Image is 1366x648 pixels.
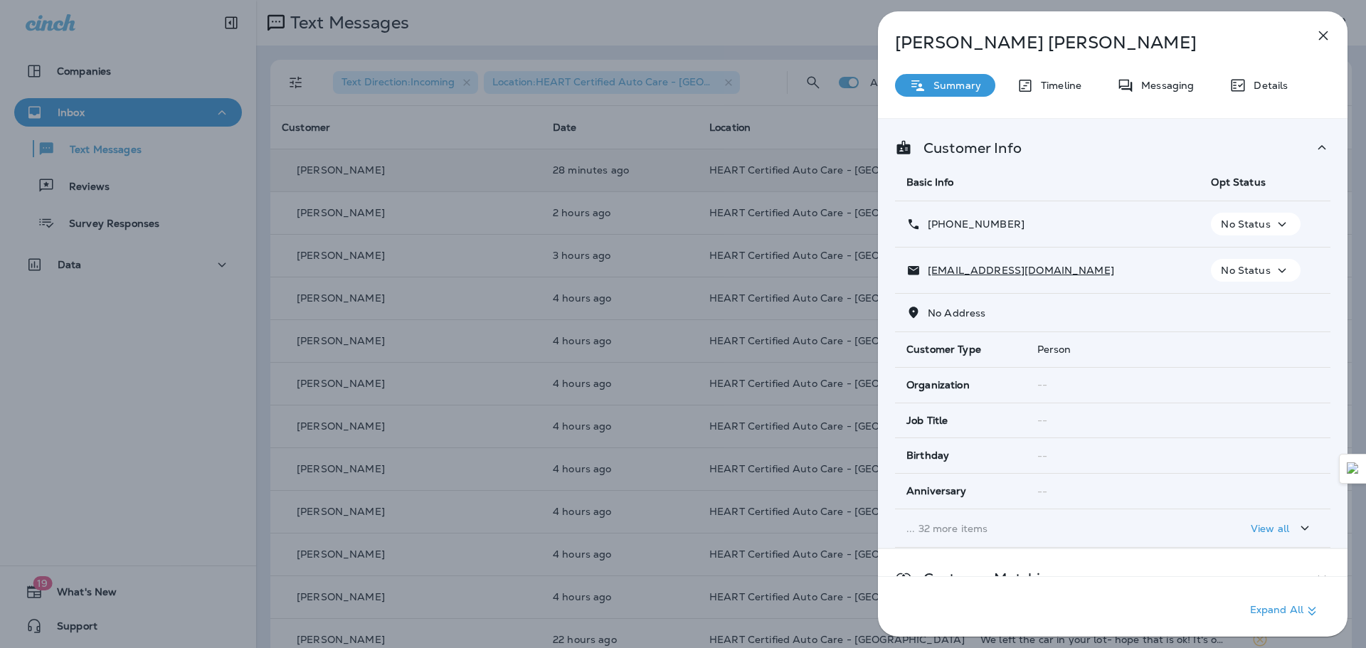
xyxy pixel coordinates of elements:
[1037,450,1047,462] span: --
[912,142,1022,154] p: Customer Info
[1037,343,1071,356] span: Person
[906,415,948,427] span: Job Title
[921,307,985,319] p: No Address
[1037,485,1047,498] span: --
[1251,523,1289,534] p: View all
[1037,378,1047,391] span: --
[921,218,1024,230] p: [PHONE_NUMBER]
[906,344,981,356] span: Customer Type
[1347,462,1360,475] img: Detect Auto
[1250,602,1320,620] p: Expand All
[1221,218,1270,230] p: No Status
[895,33,1283,53] p: [PERSON_NAME] [PERSON_NAME]
[906,523,1188,534] p: ... 32 more items
[1245,515,1319,541] button: View all
[912,573,1058,584] p: Customer Matching
[1211,259,1300,282] button: No Status
[906,379,970,391] span: Organization
[926,80,981,91] p: Summary
[1244,598,1326,624] button: Expand All
[1034,80,1081,91] p: Timeline
[906,485,967,497] span: Anniversary
[906,176,953,188] span: Basic Info
[1211,176,1265,188] span: Opt Status
[921,265,1114,276] p: [EMAIL_ADDRESS][DOMAIN_NAME]
[1246,80,1288,91] p: Details
[1221,265,1270,276] p: No Status
[1037,414,1047,427] span: --
[906,450,949,462] span: Birthday
[1211,213,1300,235] button: No Status
[1134,80,1194,91] p: Messaging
